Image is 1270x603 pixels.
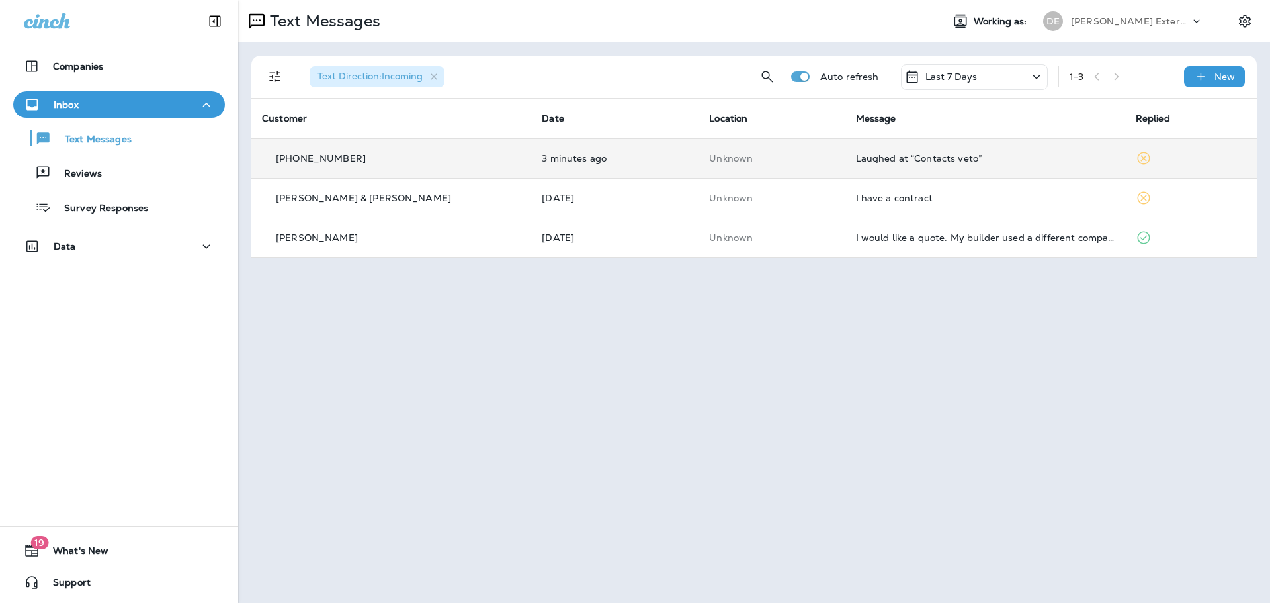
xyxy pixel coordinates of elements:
p: [PERSON_NAME] Exterminating [1071,16,1190,26]
p: Survey Responses [51,203,148,215]
p: New [1214,71,1235,82]
p: This customer does not have a last location and the phone number they messaged is not assigned to... [709,232,834,243]
span: Location [709,113,747,124]
span: Customer [262,113,307,124]
span: Text Direction : Incoming [317,70,423,82]
button: Text Messages [13,124,225,152]
p: Reviews [51,168,102,181]
p: Text Messages [52,134,132,146]
button: Filters [262,64,288,90]
div: DE [1043,11,1063,31]
p: Last 7 Days [925,71,978,82]
p: Auto refresh [820,71,879,82]
p: Aug 19, 2025 10:02 AM [542,153,688,163]
div: I have a contract [856,193,1115,203]
p: [PHONE_NUMBER] [276,153,366,163]
button: Settings [1233,9,1257,33]
div: I would like a quote. My builder used a different company when we built our house last year but w... [856,232,1115,243]
div: 1 - 3 [1070,71,1083,82]
p: Aug 12, 2025 11:26 PM [542,193,688,203]
span: Message [856,113,896,124]
button: Inbox [13,91,225,118]
button: Companies [13,53,225,79]
span: Replied [1136,113,1170,124]
p: Aug 12, 2025 10:05 AM [542,232,688,243]
p: Data [54,241,76,252]
p: This customer does not have a last location and the phone number they messaged is not assigned to... [709,193,834,203]
button: Collapse Sidebar [196,8,233,34]
button: Survey Responses [13,193,225,221]
button: Reviews [13,159,225,187]
span: Date [542,113,564,124]
p: Text Messages [265,11,380,31]
button: Support [13,569,225,596]
span: 19 [30,536,48,549]
p: Companies [53,61,103,71]
span: Working as: [974,16,1030,27]
button: Data [13,233,225,259]
div: Text Direction:Incoming [310,66,444,87]
p: This customer does not have a last location and the phone number they messaged is not assigned to... [709,153,834,163]
div: Laughed at “Contacts veto” [856,153,1115,163]
span: What's New [40,545,108,561]
span: Support [40,577,91,593]
button: Search Messages [754,64,781,90]
button: 19What's New [13,537,225,564]
p: [PERSON_NAME] & [PERSON_NAME] [276,193,451,203]
p: Inbox [54,99,79,110]
p: [PERSON_NAME] [276,232,358,243]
